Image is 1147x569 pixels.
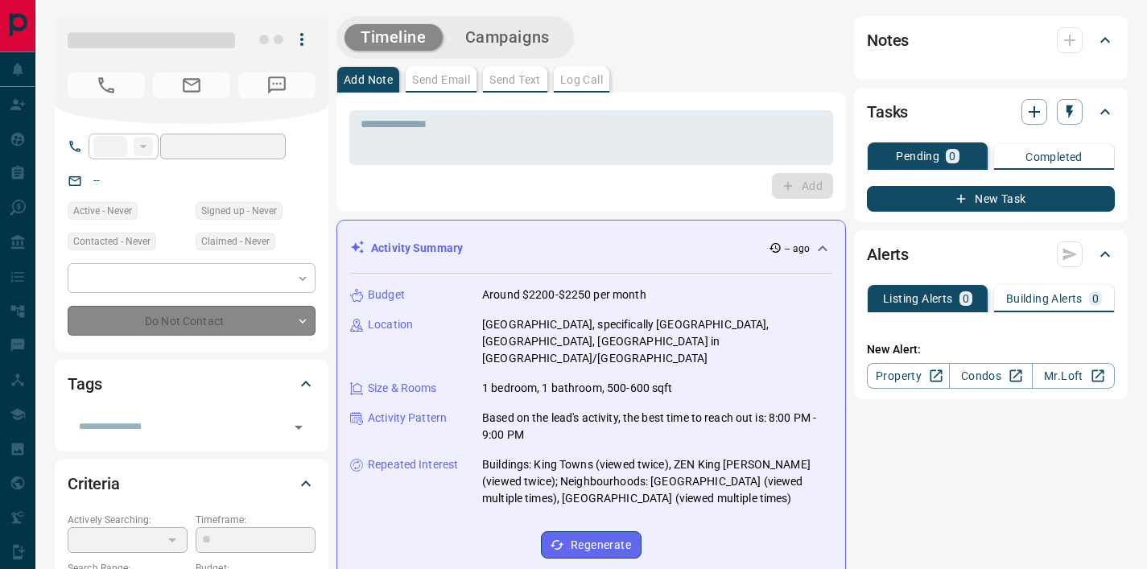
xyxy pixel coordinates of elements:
[1025,151,1083,163] p: Completed
[68,464,316,503] div: Criteria
[350,233,832,263] div: Activity Summary-- ago
[867,235,1115,274] div: Alerts
[201,233,270,249] span: Claimed - Never
[785,241,810,256] p: -- ago
[867,186,1115,212] button: New Task
[368,316,413,333] p: Location
[368,410,447,427] p: Activity Pattern
[867,27,909,53] h2: Notes
[867,341,1115,358] p: New Alert:
[482,287,646,303] p: Around $2200-$2250 per month
[368,287,405,303] p: Budget
[867,93,1115,131] div: Tasks
[896,150,939,162] p: Pending
[68,513,188,527] p: Actively Searching:
[68,365,316,403] div: Tags
[949,150,955,162] p: 0
[68,371,101,397] h2: Tags
[68,306,316,336] div: Do Not Contact
[238,72,316,98] span: No Number
[68,471,120,497] h2: Criteria
[201,203,277,219] span: Signed up - Never
[1092,293,1099,304] p: 0
[196,513,316,527] p: Timeframe:
[73,203,132,219] span: Active - Never
[482,410,832,443] p: Based on the lead's activity, the best time to reach out is: 8:00 PM - 9:00 PM
[368,380,437,397] p: Size & Rooms
[344,74,393,85] p: Add Note
[867,363,950,389] a: Property
[371,240,463,257] p: Activity Summary
[68,72,145,98] span: No Number
[287,416,310,439] button: Open
[449,24,566,51] button: Campaigns
[368,456,458,473] p: Repeated Interest
[482,456,832,507] p: Buildings: King Towns (viewed twice), ZEN King [PERSON_NAME] (viewed twice); Neighbourhoods: [GEO...
[482,380,673,397] p: 1 bedroom, 1 bathroom, 500-600 sqft
[963,293,969,304] p: 0
[93,174,100,187] a: --
[153,72,230,98] span: No Email
[541,531,642,559] button: Regenerate
[867,241,909,267] h2: Alerts
[1032,363,1115,389] a: Mr.Loft
[867,99,908,125] h2: Tasks
[73,233,151,249] span: Contacted - Never
[883,293,953,304] p: Listing Alerts
[345,24,443,51] button: Timeline
[1006,293,1083,304] p: Building Alerts
[867,21,1115,60] div: Notes
[949,363,1032,389] a: Condos
[482,316,832,367] p: [GEOGRAPHIC_DATA], specifically [GEOGRAPHIC_DATA], [GEOGRAPHIC_DATA], [GEOGRAPHIC_DATA] in [GEOGR...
